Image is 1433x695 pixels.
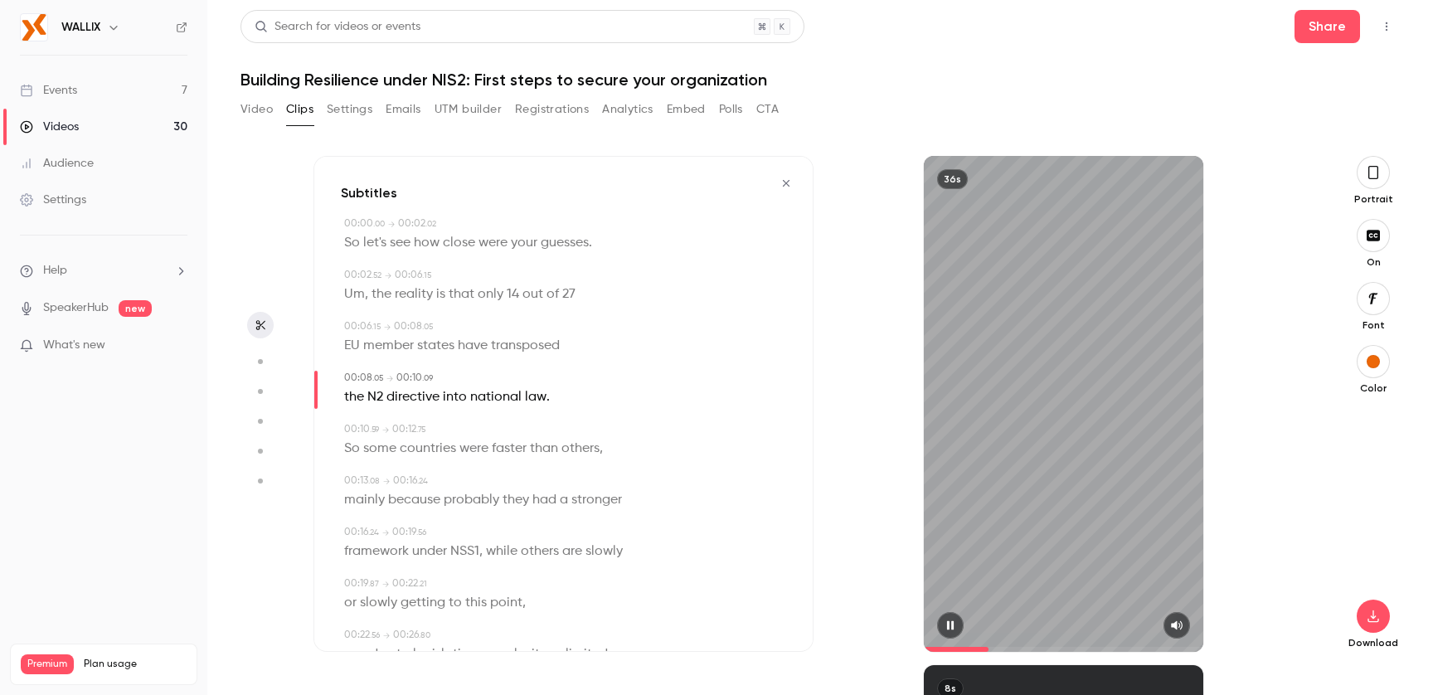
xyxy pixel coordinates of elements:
[667,96,706,123] button: Embed
[449,283,474,306] span: that
[386,96,420,123] button: Emails
[21,654,74,674] span: Premium
[1347,636,1400,649] p: Download
[21,14,47,41] img: WALLIX
[589,231,592,255] span: .
[382,578,389,591] span: →
[370,643,393,666] span: due
[370,425,379,434] span: . 59
[344,488,385,512] span: mainly
[367,386,383,409] span: N2
[255,18,420,36] div: Search for videos or events
[450,540,479,563] span: NSS1
[344,334,360,357] span: EU
[398,219,425,229] span: 00:02
[585,540,623,563] span: slowly
[560,488,568,512] span: a
[491,334,560,357] span: transposed
[386,372,393,385] span: →
[84,658,187,671] span: Plan usage
[386,386,440,409] span: directive
[443,231,475,255] span: close
[412,540,447,563] span: under
[395,270,422,280] span: 00:06
[600,437,603,460] span: ,
[602,96,653,123] button: Analytics
[363,643,367,666] span: ,
[393,630,419,640] span: 00:26
[532,488,556,512] span: had
[240,70,1400,90] h1: Building Resilience under NIS2: First steps to secure your organization
[486,540,517,563] span: while
[344,630,370,640] span: 00:22
[344,386,364,409] span: the
[368,528,379,537] span: . 24
[388,218,395,231] span: →
[61,19,100,36] h6: WALLIX
[43,299,109,317] a: SpeakerHub
[561,437,600,460] span: others
[344,283,365,306] span: Um
[286,96,313,123] button: Clips
[458,334,488,357] span: have
[365,283,368,306] span: ,
[479,540,483,563] span: ,
[478,643,546,666] span: complexity
[425,220,436,228] span: . 02
[382,527,389,539] span: →
[449,591,462,615] span: to
[20,119,79,135] div: Videos
[459,437,488,460] span: were
[396,643,410,666] span: to
[20,192,86,208] div: Settings
[400,437,456,460] span: countries
[388,488,440,512] span: because
[515,96,589,123] button: Registrations
[436,283,445,306] span: is
[719,96,743,123] button: Polls
[571,488,622,512] span: stronger
[478,283,503,306] span: only
[43,337,105,354] span: What's new
[490,591,522,615] span: point
[392,425,416,435] span: 00:12
[341,183,397,203] h3: Subtitles
[525,386,546,409] span: law
[168,338,187,353] iframe: Noticeable Trigger
[522,591,526,615] span: ,
[1347,192,1400,206] p: Portrait
[541,231,589,255] span: guesses
[422,374,433,382] span: . 09
[669,643,673,666] span: .
[550,643,562,666] span: or
[393,476,417,486] span: 00:16
[546,283,559,306] span: of
[360,591,397,615] span: slowly
[417,334,454,357] span: states
[344,643,363,666] span: um
[368,477,380,485] span: . 08
[546,386,550,409] span: .
[562,540,582,563] span: are
[344,425,370,435] span: 00:10
[414,231,440,255] span: how
[43,262,67,279] span: Help
[422,271,431,279] span: . 15
[385,270,391,282] span: →
[396,373,422,383] span: 00:10
[390,231,410,255] span: see
[370,631,380,639] span: . 56
[368,580,379,588] span: . 87
[566,643,608,666] span: limited
[20,155,94,172] div: Audience
[240,96,273,123] button: Video
[119,300,152,317] span: new
[372,271,381,279] span: . 52
[363,334,414,357] span: member
[344,219,373,229] span: 00:00
[344,476,368,486] span: 00:13
[522,283,543,306] span: out
[503,488,529,512] span: they
[372,374,383,382] span: . 05
[344,231,360,255] span: So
